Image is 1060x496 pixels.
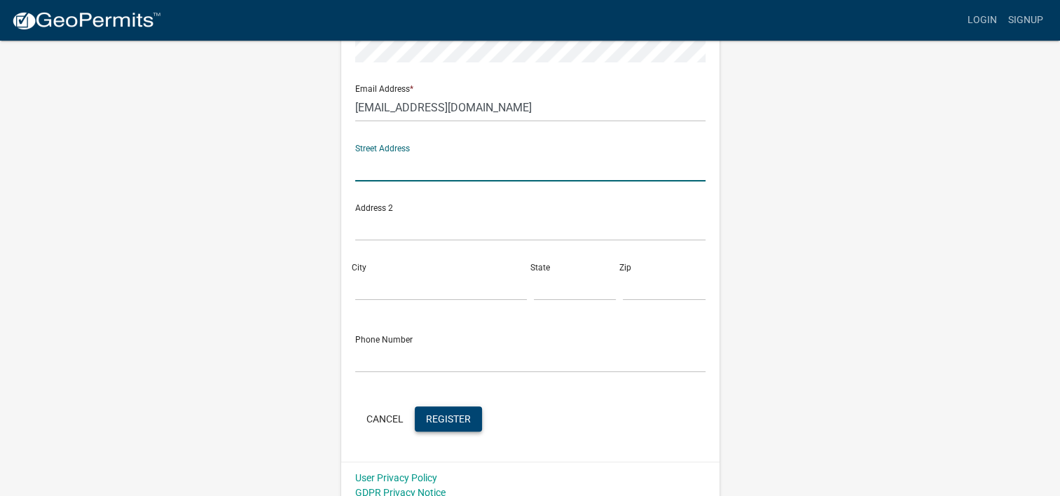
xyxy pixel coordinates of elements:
a: User Privacy Policy [355,472,437,483]
span: Register [426,413,471,424]
button: Cancel [355,406,415,432]
a: Login [962,7,1003,34]
button: Register [415,406,482,432]
a: Signup [1003,7,1049,34]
